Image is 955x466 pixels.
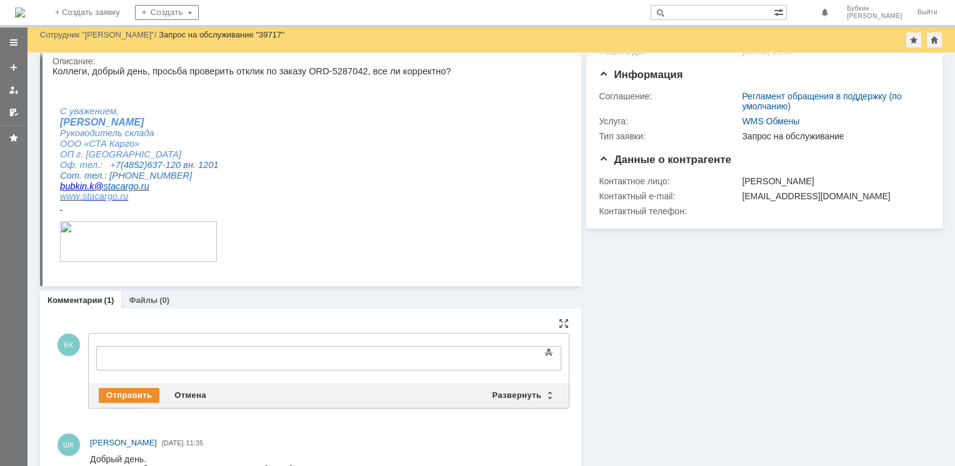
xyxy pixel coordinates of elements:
[67,125,76,135] span: ru
[40,30,159,39] div: /
[847,12,902,20] span: [PERSON_NAME]
[159,295,169,305] div: (0)
[52,56,566,66] div: Описание:
[7,51,91,61] span: [PERSON_NAME]
[7,125,27,135] span: www
[135,5,199,20] div: Создать
[7,72,87,82] span: ООО «СТА Карго»
[599,91,739,101] div: Соглашение:
[599,154,731,166] span: Данные о контрагенте
[7,115,51,125] a: bubkin.k@
[599,191,739,201] div: Контактный e-mail:
[742,91,901,111] a: Регламент обращения в поддержку (по умолчанию)
[86,115,89,125] span: .
[63,94,166,104] span: 7(4852)637-120 вн. 1201
[15,7,25,17] a: Перейти на домашнюю страницу
[159,30,284,39] div: Запрос на обслуживание "39717"
[15,7,25,17] img: logo
[7,40,66,50] span: С уважением,
[90,438,157,447] span: [PERSON_NAME]
[599,176,739,186] div: Контактное лицо:
[927,32,942,47] div: Сделать домашней страницей
[599,131,739,141] div: Тип заявки:
[129,295,157,305] a: Файлы
[65,125,67,135] span: .
[7,83,129,93] span: ОП г. [GEOGRAPHIC_DATA]
[27,125,76,135] span: .
[30,125,65,135] span: stacargo
[7,115,86,125] span: stacargo
[4,57,24,77] a: Создать заявку
[4,80,24,100] a: Мои заявки
[742,191,924,201] div: [EMAIL_ADDRESS][DOMAIN_NAME]
[34,115,37,125] span: .
[42,115,51,125] span: @
[57,334,80,356] span: БК
[599,116,739,126] div: Услуга:
[541,345,556,360] span: Показать панель инструментов
[7,155,164,196] img: download
[7,62,102,72] span: Руководитель склада
[906,32,921,47] div: Добавить в избранное
[7,94,63,104] span: Оф. тел.: +
[30,125,76,135] a: stacargo.ru
[742,116,799,126] a: WMS Обмены
[104,295,114,305] div: (1)
[40,30,154,39] a: Сотрудник "[PERSON_NAME]"
[742,131,924,141] div: Запрос на обслуживание
[599,69,682,81] span: Информация
[89,115,97,125] span: ru
[186,439,204,447] span: 11:35
[847,5,902,12] span: Бубкин
[47,295,102,305] a: Комментарии
[742,176,924,186] div: [PERSON_NAME]
[559,319,569,329] div: На всю страницу
[7,104,139,114] span: Сот. тел.: [PHONE_NUMBER]
[4,102,24,122] a: Мои согласования
[162,439,184,447] span: [DATE]
[90,437,157,449] a: [PERSON_NAME]
[774,6,786,17] span: Расширенный поиск
[599,206,739,216] div: Контактный телефон:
